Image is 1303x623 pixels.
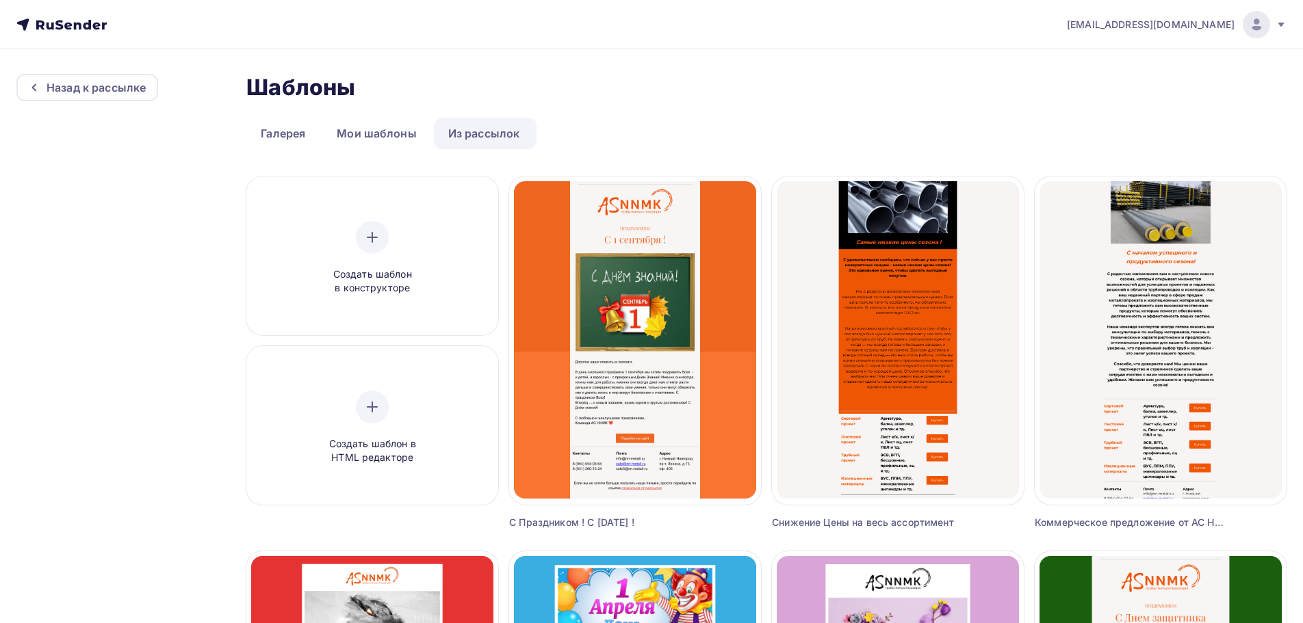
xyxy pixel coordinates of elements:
span: Создать шаблон в конструкторе [307,267,437,295]
div: Коммерческое предложение от АС ННМК [1035,516,1224,529]
a: Из рассылок [434,118,534,149]
h2: Шаблоны [246,74,355,101]
div: Назад к рассылке [47,79,146,96]
div: С Праздником ! С [DATE] ! [509,516,698,529]
span: Создать шаблон в HTML редакторе [307,437,437,465]
span: [EMAIL_ADDRESS][DOMAIN_NAME] [1067,18,1235,31]
a: [EMAIL_ADDRESS][DOMAIN_NAME] [1067,11,1287,38]
a: Галерея [246,118,320,149]
div: Снижение Цены на весь ассортимент [772,516,961,529]
a: Мои шаблоны [322,118,431,149]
